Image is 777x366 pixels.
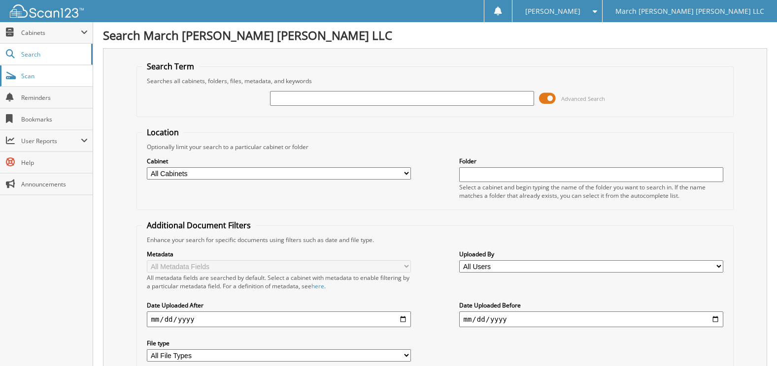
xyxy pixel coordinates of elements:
div: Select a cabinet and begin typing the name of the folder you want to search in. If the name match... [459,183,723,200]
div: Optionally limit your search to a particular cabinet or folder [142,143,728,151]
div: All metadata fields are searched by default. Select a cabinet with metadata to enable filtering b... [147,274,410,290]
h1: Search March [PERSON_NAME] [PERSON_NAME] LLC [103,27,767,43]
div: Searches all cabinets, folders, files, metadata, and keywords [142,77,728,85]
span: Cabinets [21,29,81,37]
label: Uploaded By [459,250,723,258]
input: start [147,311,410,327]
label: Folder [459,157,723,165]
span: Announcements [21,180,88,188]
legend: Location [142,127,184,138]
span: Reminders [21,93,88,102]
legend: Search Term [142,61,199,72]
label: Date Uploaded After [147,301,410,309]
span: Advanced Search [561,95,605,102]
span: User Reports [21,137,81,145]
span: March [PERSON_NAME] [PERSON_NAME] LLC [615,8,764,14]
a: here [311,282,324,290]
input: end [459,311,723,327]
span: Bookmarks [21,115,88,123]
iframe: Chat Widget [728,319,777,366]
span: Search [21,50,86,59]
span: Scan [21,72,88,80]
span: Help [21,158,88,167]
label: Metadata [147,250,410,258]
span: [PERSON_NAME] [525,8,580,14]
img: scan123-logo-white.svg [10,4,84,18]
label: File type [147,339,410,347]
div: Enhance your search for specific documents using filters such as date and file type. [142,236,728,244]
label: Cabinet [147,157,410,165]
legend: Additional Document Filters [142,220,256,231]
label: Date Uploaded Before [459,301,723,309]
